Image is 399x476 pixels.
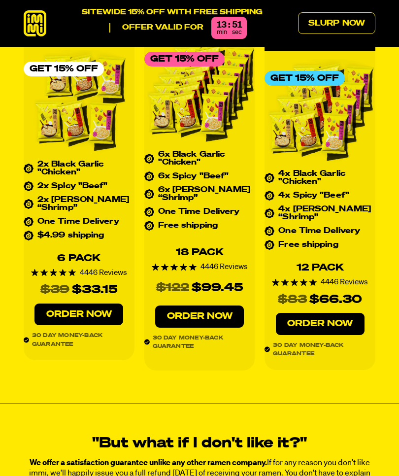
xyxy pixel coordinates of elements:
[82,8,263,17] p: SITEWIDE 15% OFF WITH FREE SHIPPING
[24,232,134,239] li: $4.99 shipping
[232,29,242,35] span: sec
[24,331,134,360] span: 30 day money-back guarantee
[216,21,226,30] div: 13
[192,278,243,297] div: $99.45
[24,62,104,76] div: Get 15% Off
[265,170,375,186] li: 4x Black Garlic "Chicken"
[24,436,375,450] h2: "But what if I don't like it?"
[156,278,189,297] s: $122
[24,182,134,190] li: 2x Spicy "Beef"
[144,186,255,202] li: 6x [PERSON_NAME] “Shrimp”
[309,290,362,309] div: $66.30
[152,263,248,271] div: 4446 Reviews
[265,227,375,235] li: One Time Delivery
[144,52,225,67] div: Get 15% Off
[155,306,244,328] a: Order Now
[144,334,255,371] span: 30 day money-back guarantee
[144,172,255,180] li: 6x Spicy "Beef"
[298,12,375,34] a: Slurp Now
[31,269,127,277] div: 4446 Reviews
[297,263,344,272] div: 12 Pack
[24,218,134,226] li: One Time Delivery
[232,21,242,30] div: 51
[109,23,203,32] p: Offer valid for
[265,341,375,370] span: 30 day money-back guarantee
[176,247,224,257] div: 18 Pack
[144,222,255,230] li: Free shipping
[57,253,100,263] div: 6 Pack
[144,208,255,216] li: One Time Delivery
[278,290,307,309] s: $83
[228,21,230,30] div: :
[24,196,134,212] li: 2x [PERSON_NAME] “Shrimp”
[217,29,227,35] span: min
[24,161,134,176] li: 2x Black Garlic "Chicken"
[276,313,365,335] a: Order Now
[265,205,375,221] li: 4x [PERSON_NAME] “Shrimp”
[265,192,375,200] li: 4x Spicy "Beef"
[34,304,123,326] a: Order Now
[40,280,69,299] s: $39
[272,278,368,286] div: 4446 Reviews
[144,151,255,167] li: 6x Black Garlic "Chicken"
[72,280,118,299] div: $33.15
[265,71,345,86] div: Get 15% Off
[30,459,267,467] strong: We offer a satisfaction guarantee unlike any other ramen company.
[265,241,375,249] li: Free shipping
